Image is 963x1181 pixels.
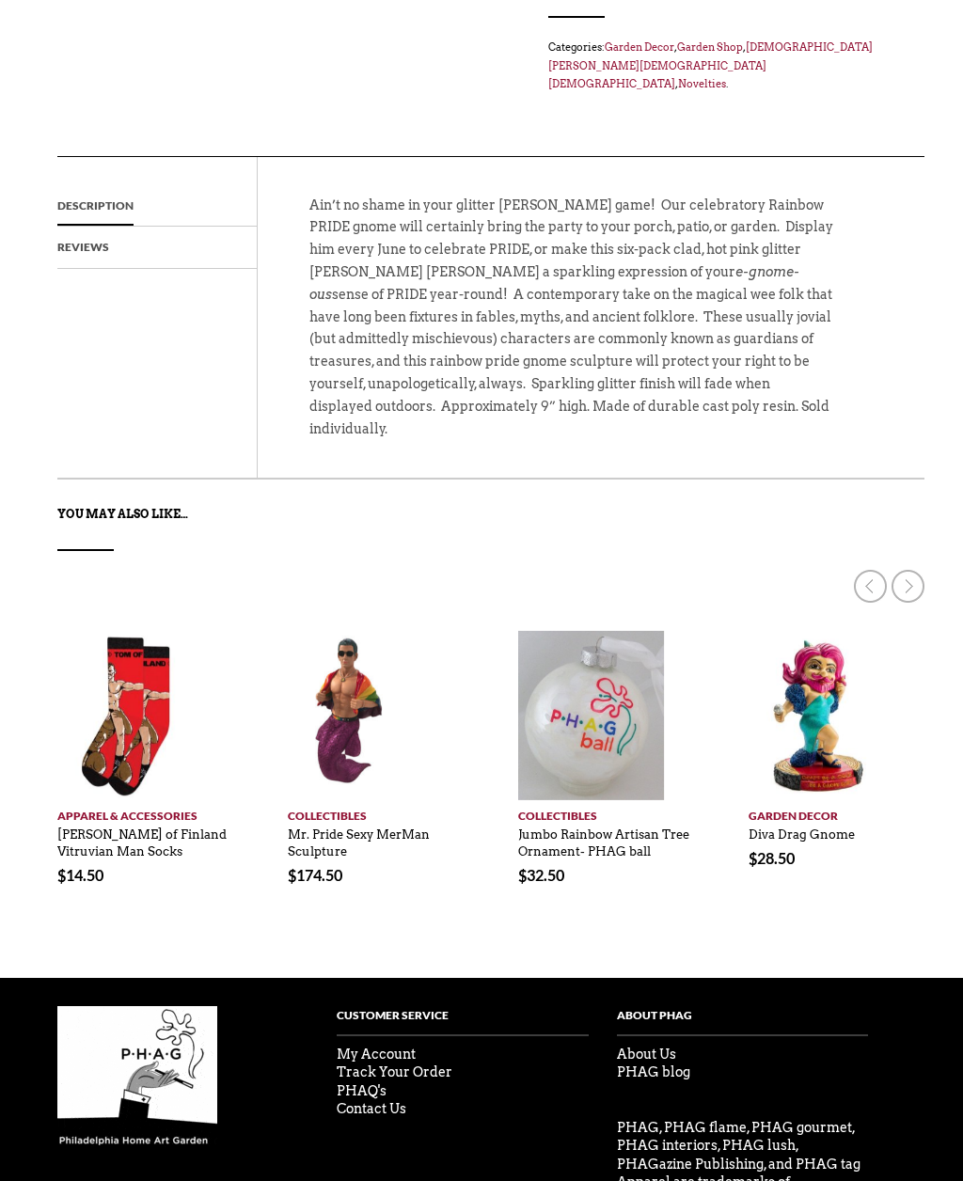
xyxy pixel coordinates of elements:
[57,818,227,859] a: [PERSON_NAME] of Finland Vitruvian Man Socks
[57,866,66,884] span: $
[288,800,466,825] a: Collectibles
[617,1047,676,1062] a: About Us
[518,866,564,884] bdi: 32.50
[678,77,726,90] a: Novelties
[309,264,799,302] em: e-gnome-ous
[337,1006,588,1036] h4: Customer Service
[337,1083,387,1098] a: PHAQ's
[309,195,835,460] p: Ain’t no shame in your glitter [PERSON_NAME] game! Our celebratory Rainbow PRIDE gnome will certa...
[518,800,696,825] a: Collectibles
[337,1101,406,1116] a: Contact Us
[617,1064,690,1079] a: PHAG blog
[518,866,527,884] span: $
[57,227,109,268] a: Reviews
[605,40,674,54] a: Garden Decor
[749,849,757,867] span: $
[57,1006,217,1147] img: phag-logo-compressor.gif
[57,800,235,825] a: Apparel & Accessories
[337,1047,416,1062] a: My Account
[57,185,134,227] a: Description
[57,507,188,521] strong: You may also like…
[617,1006,868,1036] h4: About PHag
[677,40,743,54] a: Garden Shop
[337,1064,452,1079] a: Track Your Order
[749,818,855,842] a: Diva Drag Gnome
[548,37,906,94] span: Categories: , , , .
[518,818,689,859] a: Jumbo Rainbow Artisan Tree Ornament- PHAG ball
[288,818,430,859] a: Mr. Pride Sexy MerMan Sculpture
[288,866,296,884] span: $
[749,800,926,825] a: Garden Decor
[288,866,342,884] bdi: 174.50
[57,866,103,884] bdi: 14.50
[548,40,873,90] a: [DEMOGRAPHIC_DATA][PERSON_NAME][DEMOGRAPHIC_DATA][DEMOGRAPHIC_DATA]
[749,849,795,867] bdi: 28.50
